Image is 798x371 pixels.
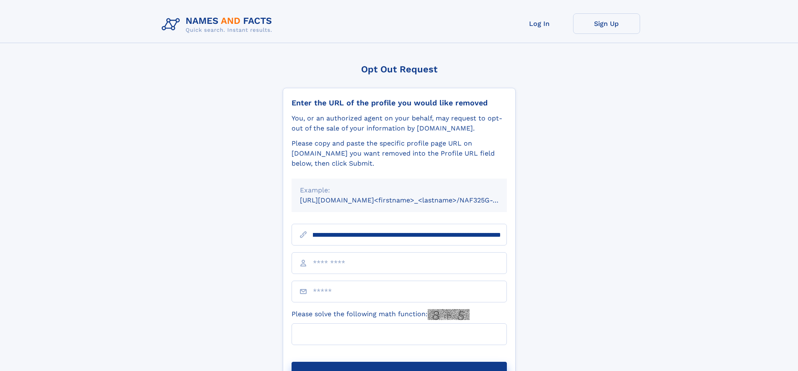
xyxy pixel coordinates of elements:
[506,13,573,34] a: Log In
[300,196,523,204] small: [URL][DOMAIN_NAME]<firstname>_<lastname>/NAF325G-xxxxxxxx
[283,64,516,74] div: Opt Out Request
[292,113,507,133] div: You, or an authorized agent on your behalf, may request to opt-out of the sale of your informatio...
[573,13,640,34] a: Sign Up
[292,309,470,320] label: Please solve the following math function:
[292,138,507,169] div: Please copy and paste the specific profile page URL on [DOMAIN_NAME] you want removed into the Pr...
[292,98,507,107] div: Enter the URL of the profile you would like removed
[158,13,279,36] img: Logo Names and Facts
[300,185,498,195] div: Example:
